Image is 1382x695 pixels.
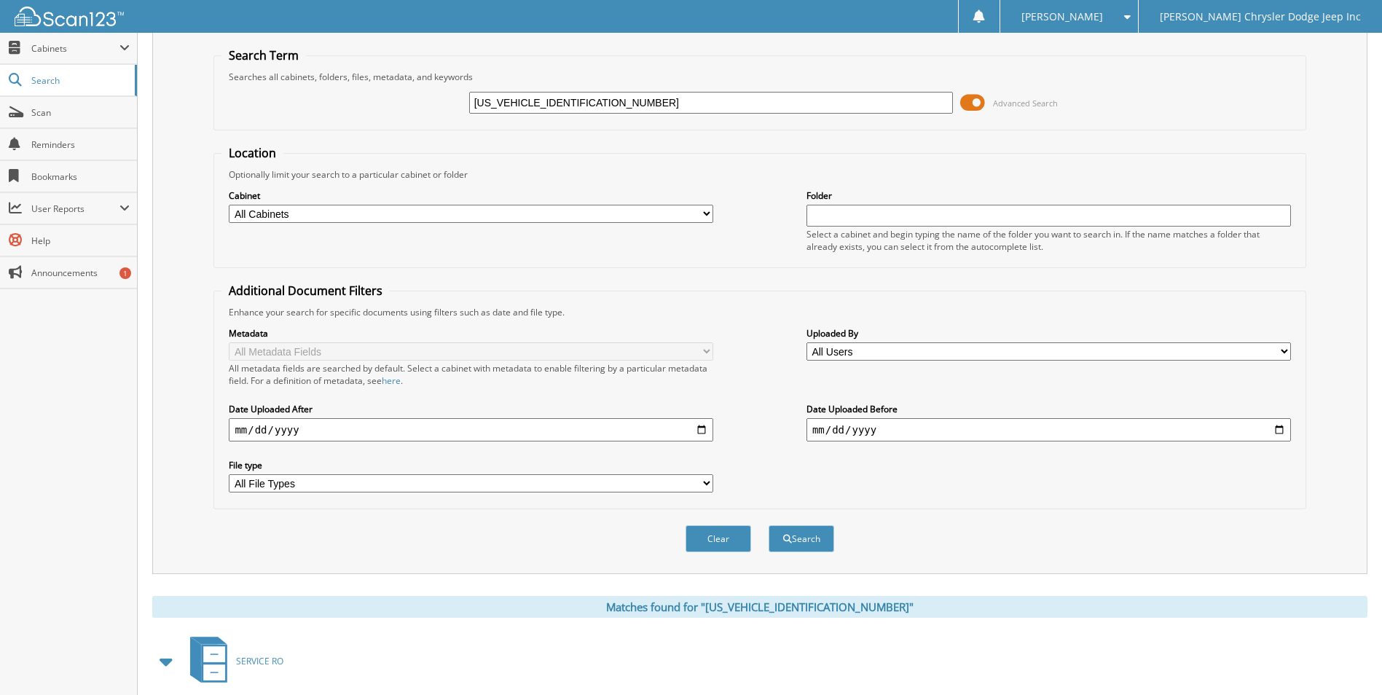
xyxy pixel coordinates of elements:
[31,42,119,55] span: Cabinets
[229,403,713,415] label: Date Uploaded After
[1021,12,1103,21] span: [PERSON_NAME]
[806,189,1291,202] label: Folder
[686,525,751,552] button: Clear
[152,596,1367,618] div: Matches found for "[US_VEHICLE_IDENTIFICATION_NUMBER]"
[31,106,130,119] span: Scan
[993,98,1058,109] span: Advanced Search
[221,47,306,63] legend: Search Term
[221,283,390,299] legend: Additional Document Filters
[221,168,1297,181] div: Optionally limit your search to a particular cabinet or folder
[806,228,1291,253] div: Select a cabinet and begin typing the name of the folder you want to search in. If the name match...
[31,138,130,151] span: Reminders
[229,418,713,441] input: start
[221,71,1297,83] div: Searches all cabinets, folders, files, metadata, and keywords
[31,74,127,87] span: Search
[806,327,1291,339] label: Uploaded By
[221,145,283,161] legend: Location
[806,403,1291,415] label: Date Uploaded Before
[15,7,124,26] img: scan123-logo-white.svg
[382,374,401,387] a: here
[806,418,1291,441] input: end
[31,203,119,215] span: User Reports
[236,655,283,667] span: SERVICE RO
[119,267,131,279] div: 1
[229,327,713,339] label: Metadata
[1160,12,1361,21] span: [PERSON_NAME] Chrysler Dodge Jeep Inc
[31,170,130,183] span: Bookmarks
[229,189,713,202] label: Cabinet
[31,235,130,247] span: Help
[31,267,130,279] span: Announcements
[769,525,834,552] button: Search
[221,306,1297,318] div: Enhance your search for specific documents using filters such as date and file type.
[181,632,283,690] a: SERVICE RO
[229,459,713,471] label: File type
[229,362,713,387] div: All metadata fields are searched by default. Select a cabinet with metadata to enable filtering b...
